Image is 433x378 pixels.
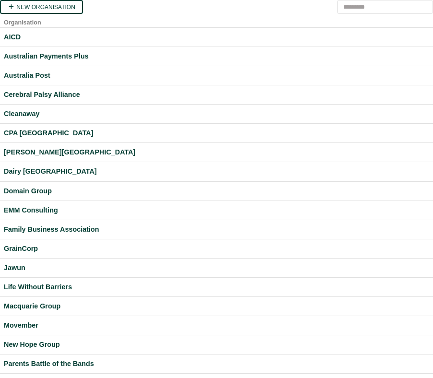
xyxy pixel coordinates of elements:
a: Dairy [GEOGRAPHIC_DATA] [4,166,429,177]
a: Jawun [4,262,429,273]
a: Cerebral Palsy Alliance [4,89,429,100]
a: Domain Group [4,186,429,197]
a: Parents Battle of the Bands [4,358,429,369]
a: GrainCorp [4,243,429,254]
a: EMM Consulting [4,205,429,216]
a: Life Without Barriers [4,282,429,293]
a: Movember [4,320,429,331]
a: Cleanaway [4,108,429,119]
a: CPA [GEOGRAPHIC_DATA] [4,128,429,139]
a: Australian Payments Plus [4,51,429,62]
a: New Hope Group [4,339,429,350]
a: Australia Post [4,70,429,81]
a: Macquarie Group [4,301,429,312]
a: AICD [4,32,429,43]
a: Family Business Association [4,224,429,235]
a: [PERSON_NAME][GEOGRAPHIC_DATA] [4,147,429,158]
